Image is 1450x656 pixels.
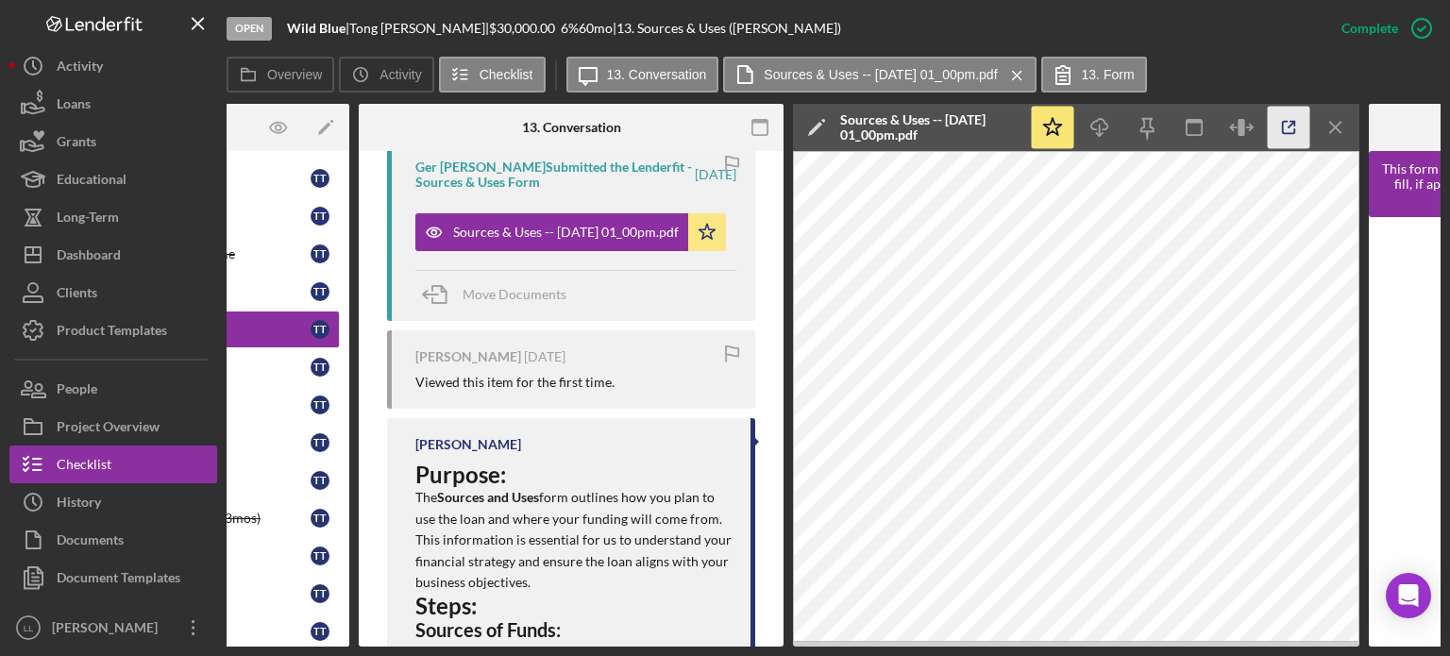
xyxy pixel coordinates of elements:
[415,462,732,488] h3: Purpose:
[311,320,329,339] div: T T
[311,244,329,263] div: T T
[57,85,91,127] div: Loans
[579,21,613,36] div: 60 mo
[57,521,124,563] div: Documents
[415,213,726,251] button: Sources & Uses -- [DATE] 01_00pm.pdf
[840,112,1020,143] div: Sources & Uses -- [DATE] 01_00pm.pdf
[613,21,841,36] div: | 13. Sources & Uses ([PERSON_NAME])
[9,521,217,559] button: Documents
[57,198,119,241] div: Long-Term
[9,559,217,597] button: Document Templates
[24,623,34,633] text: LL
[57,559,180,601] div: Document Templates
[9,311,217,349] button: Product Templates
[607,67,707,82] label: 13. Conversation
[311,395,329,414] div: T T
[415,437,521,452] div: [PERSON_NAME]
[311,509,329,528] div: T T
[311,358,329,377] div: T T
[415,160,692,190] div: Ger [PERSON_NAME] Submitted the Lenderfit - Sources & Uses Form
[57,236,121,278] div: Dashboard
[227,57,334,93] button: Overview
[480,67,533,82] label: Checklist
[1386,573,1431,618] div: Open Intercom Messenger
[415,593,732,619] h3: Steps:
[227,17,272,41] div: Open
[339,57,433,93] button: Activity
[9,198,217,236] button: Long-Term
[723,57,1036,93] button: Sources & Uses -- [DATE] 01_00pm.pdf
[311,584,329,603] div: T T
[415,349,521,364] div: [PERSON_NAME]
[463,286,566,302] span: Move Documents
[415,487,732,593] p: The form outlines how you plan to use the loan and where your funding will come from. This inform...
[1082,67,1135,82] label: 13. Form
[57,123,96,165] div: Grants
[287,20,346,36] b: Wild Blue
[453,225,679,240] div: Sources & Uses -- [DATE] 01_00pm.pdf
[9,274,217,311] button: Clients
[415,618,561,641] strong: Sources of Funds:
[311,471,329,490] div: T T
[9,446,217,483] button: Checklist
[561,21,579,36] div: 6 %
[9,408,217,446] button: Project Overview
[57,160,126,203] div: Educational
[57,446,111,488] div: Checklist
[311,282,329,301] div: T T
[764,67,997,82] label: Sources & Uses -- [DATE] 01_00pm.pdf
[9,123,217,160] button: Grants
[9,236,217,274] button: Dashboard
[9,160,217,198] button: Educational
[1341,9,1398,47] div: Complete
[311,433,329,452] div: T T
[695,167,736,182] time: 2025-07-14 17:00
[415,271,585,318] button: Move Documents
[489,21,561,36] div: $30,000.00
[47,609,170,651] div: [PERSON_NAME]
[522,120,621,135] div: 13. Conversation
[311,207,329,226] div: T T
[311,622,329,641] div: T T
[287,21,349,36] div: |
[9,483,217,521] button: History
[57,311,167,354] div: Product Templates
[57,483,101,526] div: History
[379,67,421,82] label: Activity
[9,85,217,123] button: Loans
[524,349,565,364] time: 2025-02-28 21:11
[349,21,489,36] div: Tong [PERSON_NAME] |
[9,609,217,647] button: LL[PERSON_NAME]
[311,169,329,188] div: T T
[437,489,539,505] strong: Sources and Uses
[1041,57,1147,93] button: 13. Form
[57,274,97,316] div: Clients
[267,67,322,82] label: Overview
[566,57,719,93] button: 13. Conversation
[57,370,97,412] div: People
[1323,9,1441,47] button: Complete
[439,57,546,93] button: Checklist
[9,47,217,85] button: Activity
[57,47,103,90] div: Activity
[311,547,329,565] div: T T
[415,375,615,390] div: Viewed this item for the first time.
[9,370,217,408] button: People
[57,408,160,450] div: Project Overview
